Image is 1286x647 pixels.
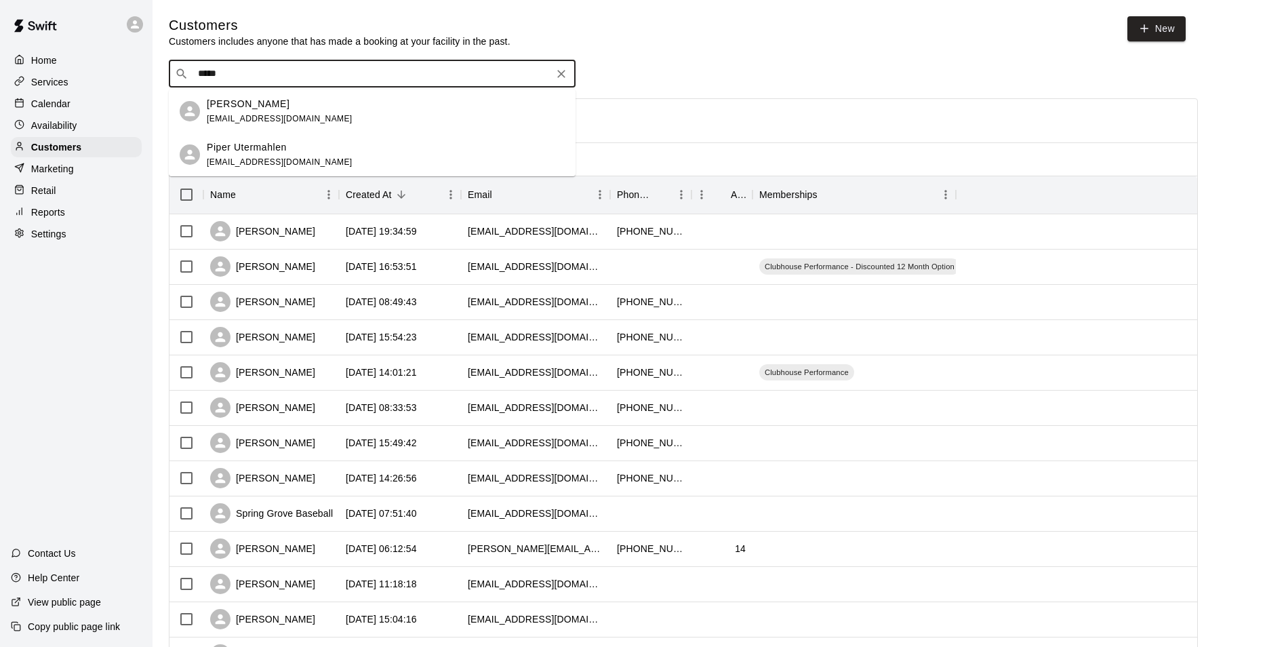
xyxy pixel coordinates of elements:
div: 2025-08-25 14:01:21 [346,366,417,379]
div: jessestank@gmail.com [468,612,603,626]
button: Sort [712,185,731,204]
div: +17174767527 [617,366,685,379]
div: Memberships [759,176,818,214]
p: [PERSON_NAME] [207,97,289,111]
p: View public page [28,595,101,609]
p: Piper Utermahlen [207,140,287,155]
a: Settings [11,224,142,244]
div: Age [731,176,746,214]
div: 2025-09-04 16:53:51 [346,260,417,273]
div: Search customers by name or email [169,60,576,87]
button: Sort [818,185,837,204]
div: Piper Stank [180,101,200,121]
div: 2025-07-31 15:04:16 [346,612,417,626]
button: Sort [492,185,511,204]
p: Marketing [31,162,74,176]
div: kkauffmann42@gmail.com [468,577,603,591]
a: Marketing [11,159,142,179]
button: Menu [671,184,691,205]
p: Availability [31,119,77,132]
div: [PERSON_NAME] [210,397,315,418]
a: Availability [11,115,142,136]
div: Clubhouse Performance [759,364,854,380]
button: Menu [936,184,956,205]
a: Calendar [11,94,142,114]
div: president@springgrovebaseball.com [468,507,603,520]
div: [PERSON_NAME] [210,221,315,241]
div: [PERSON_NAME] [210,256,315,277]
div: [PERSON_NAME] [210,362,315,383]
div: +17179169291 [617,295,685,309]
button: Clear [552,64,571,83]
a: Services [11,72,142,92]
button: Sort [236,185,255,204]
div: christopher.tawney@kloeckner.com [468,542,603,555]
div: Age [691,176,752,214]
div: Memberships [752,176,956,214]
a: Customers [11,137,142,157]
div: +17179911303 [617,224,685,238]
button: Menu [441,184,461,205]
div: cndthatcher@yahoo.com [468,436,603,450]
p: Customers [31,140,81,154]
div: 2025-08-05 11:18:18 [346,577,417,591]
a: Reports [11,202,142,222]
div: +17174348148 [617,542,685,555]
div: Created At [346,176,392,214]
div: [PERSON_NAME] [210,574,315,594]
div: liciamolz07@gmail.com [468,401,603,414]
div: 2025-09-08 19:34:59 [346,224,417,238]
div: Phone Number [617,176,652,214]
div: 2025-08-06 06:12:54 [346,542,417,555]
div: 2025-08-10 14:26:56 [346,471,417,485]
button: Menu [691,184,712,205]
div: Clubhouse Performance - Discounted 12 Month Option [759,258,960,275]
div: 2025-08-17 08:33:53 [346,401,417,414]
div: Spring Grove Baseball [210,503,333,524]
p: Settings [31,227,66,241]
p: Contact Us [28,547,76,560]
div: dctate913@gmail.com [468,295,603,309]
div: Created At [339,176,461,214]
div: Name [210,176,236,214]
div: 2025-09-04 08:49:43 [346,295,417,309]
span: Clubhouse Performance [759,367,854,378]
p: Reports [31,205,65,219]
a: New [1127,16,1186,41]
a: Home [11,50,142,71]
span: [EMAIL_ADDRESS][DOMAIN_NAME] [207,157,353,167]
div: Email [468,176,492,214]
button: Sort [652,185,671,204]
p: Services [31,75,68,89]
p: Home [31,54,57,67]
p: Customers includes anyone that has made a booking at your facility in the past. [169,35,510,48]
div: +14432771787 [617,330,685,344]
span: Clubhouse Performance - Discounted 12 Month Option [759,261,960,272]
div: [PERSON_NAME] [210,609,315,629]
div: Phone Number [610,176,691,214]
div: Email [461,176,610,214]
div: [PERSON_NAME] [210,327,315,347]
div: 2025-08-25 15:54:23 [346,330,417,344]
p: Copy public page link [28,620,120,633]
a: Retail [11,180,142,201]
div: knaubjl@upmc.edu [468,366,603,379]
h5: Customers [169,16,510,35]
div: +17175153575 [617,471,685,485]
button: Menu [319,184,339,205]
div: [PERSON_NAME] [210,538,315,559]
button: Sort [392,185,411,204]
div: megan.gordon1515@yahoo.com [468,224,603,238]
div: jwmcmahon4@gmail.com [468,471,603,485]
div: Piper Utermahlen [180,144,200,165]
div: Name [203,176,339,214]
div: +17176824474 [617,436,685,450]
